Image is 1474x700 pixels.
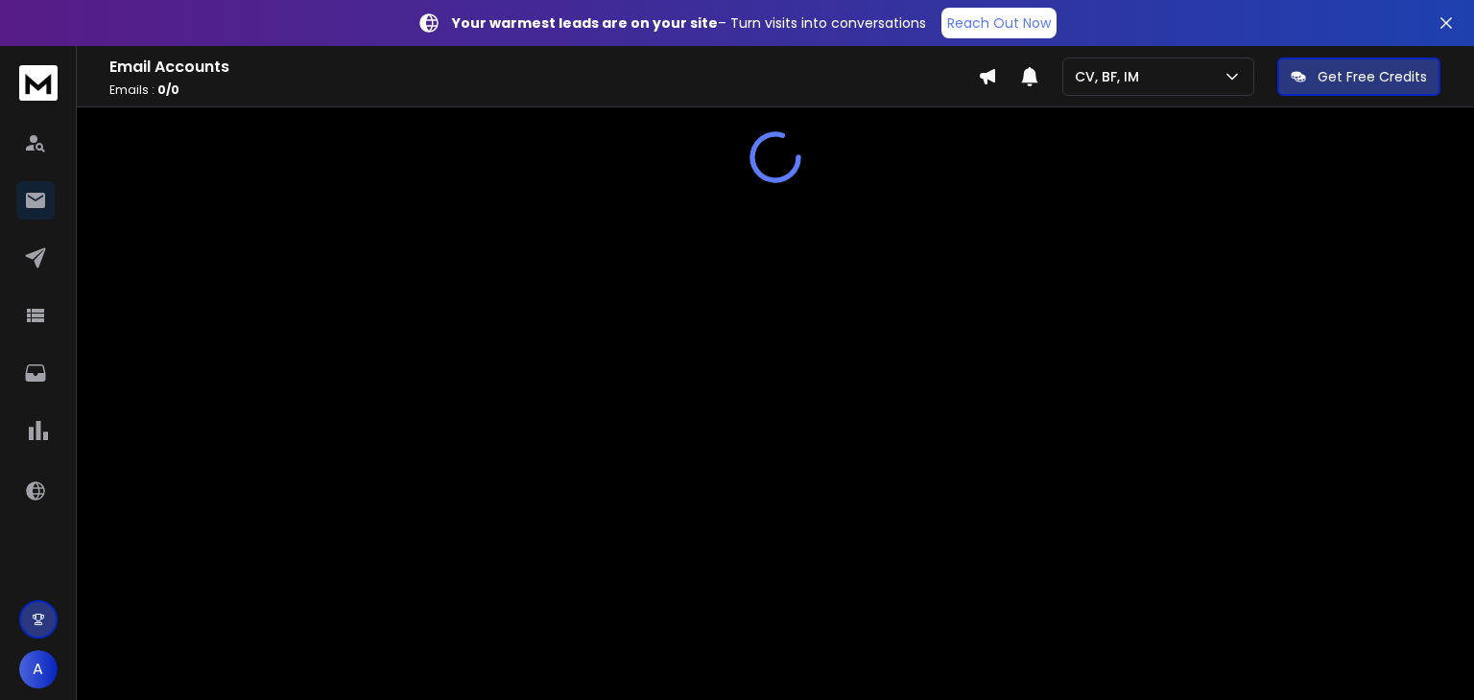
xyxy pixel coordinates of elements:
button: Get Free Credits [1277,58,1440,96]
p: Emails : [109,82,978,98]
p: Reach Out Now [947,13,1051,33]
p: Get Free Credits [1318,67,1427,86]
img: logo [19,65,58,101]
button: A [19,650,58,688]
p: CV, BF, IM [1075,67,1147,86]
h1: Email Accounts [109,56,978,79]
a: Reach Out Now [941,8,1057,38]
p: – Turn visits into conversations [452,13,926,33]
strong: Your warmest leads are on your site [452,13,718,33]
span: 0 / 0 [157,82,179,98]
